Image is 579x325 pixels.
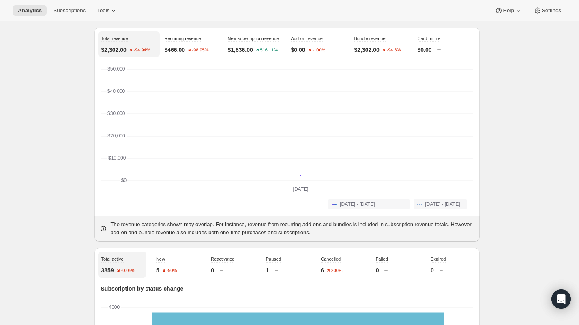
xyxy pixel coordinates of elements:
[321,266,324,274] p: 6
[228,36,279,41] span: New subscription revenue
[156,266,159,274] p: 5
[165,36,202,41] span: Recurring revenue
[101,36,128,41] span: Total revenue
[386,48,401,53] text: -94.6%
[152,312,444,312] rect: New-1 5
[192,48,209,53] text: -98.95%
[48,5,90,16] button: Subscriptions
[529,5,566,16] button: Settings
[211,257,234,261] span: Reactivated
[121,268,135,273] text: -0.05%
[121,177,127,183] text: $0
[101,257,124,261] span: Total active
[312,48,325,53] text: -100%
[109,304,120,310] text: 4000
[293,186,308,192] text: [DATE]
[53,7,86,14] span: Subscriptions
[152,308,444,308] rect: Expired-6 0
[331,268,343,273] text: 200%
[503,7,514,14] span: Help
[291,46,305,54] p: $0.00
[107,66,125,72] text: $50,000
[165,46,185,54] p: $466.00
[101,46,127,54] p: $2,302.00
[328,199,410,209] button: [DATE] - [DATE]
[321,257,341,261] span: Cancelled
[266,266,269,274] p: 1
[354,46,380,54] p: $2,302.00
[166,268,177,273] text: -50%
[418,36,440,41] span: Card on file
[111,220,475,237] p: The revenue categories shown may overlap. For instance, revenue from recurring add-ons and bundle...
[228,46,253,54] p: $1,836.00
[101,284,473,293] p: Subscription by status change
[97,7,109,14] span: Tools
[340,201,375,207] span: [DATE] - [DATE]
[551,289,571,309] div: Open Intercom Messenger
[431,266,434,274] p: 0
[107,88,125,94] text: $40,000
[107,133,125,139] text: $20,000
[431,257,446,261] span: Expired
[108,155,126,161] text: $10,000
[542,7,561,14] span: Settings
[92,5,122,16] button: Tools
[107,111,125,116] text: $30,000
[425,201,460,207] span: [DATE] - [DATE]
[101,266,114,274] p: 3859
[18,7,42,14] span: Analytics
[418,46,432,54] p: $0.00
[354,36,386,41] span: Bundle revenue
[376,257,388,261] span: Failed
[291,36,323,41] span: Add-on revenue
[133,48,150,53] text: -94.94%
[13,5,47,16] button: Analytics
[266,257,281,261] span: Paused
[156,257,165,261] span: New
[211,266,214,274] p: 0
[260,48,278,53] text: 516.11%
[490,5,527,16] button: Help
[414,199,466,209] button: [DATE] - [DATE]
[376,266,379,274] p: 0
